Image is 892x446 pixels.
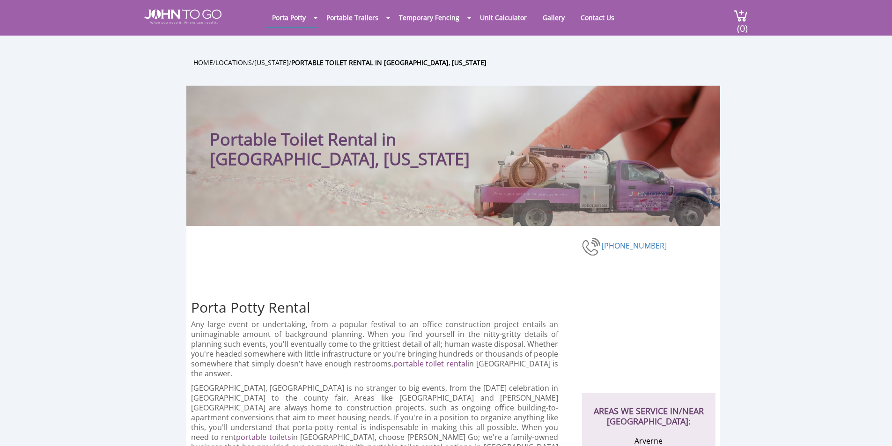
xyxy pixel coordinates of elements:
img: Truck [463,139,715,226]
span: (0) [737,15,748,35]
span: Porta Potty Rental [191,298,310,317]
a: [US_STATE] [254,58,289,67]
img: cart a [734,9,748,22]
a: Porta Potty [265,8,313,27]
h1: Portable Toilet Rental in [GEOGRAPHIC_DATA], [US_STATE] [210,104,512,169]
a: portable toilet rental [393,358,467,369]
ul: / / / [193,57,727,68]
a: portable toilets [236,432,291,442]
p: Any large event or undertaking, from a popular festival to an office construction project entails... [191,320,559,379]
a: [PHONE_NUMBER] [602,241,667,251]
a: Unit Calculator [473,8,534,27]
a: Portable Toilet Rental in [GEOGRAPHIC_DATA], [US_STATE] [291,58,487,67]
a: Portable Trailers [319,8,385,27]
a: Contact Us [574,8,621,27]
a: Gallery [536,8,572,27]
img: phone-number [582,236,602,257]
a: Temporary Fencing [392,8,466,27]
a: Home [193,58,213,67]
h2: AREAS WE SERVICE IN/NEAR [GEOGRAPHIC_DATA]: [591,393,706,426]
a: Locations [215,58,252,67]
img: JOHN to go [144,9,221,24]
